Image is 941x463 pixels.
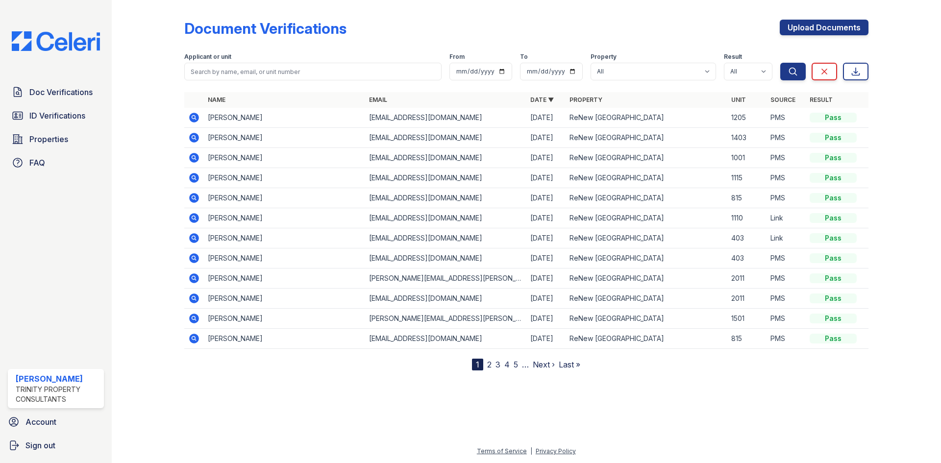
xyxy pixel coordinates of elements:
input: Search by name, email, or unit number [184,63,442,80]
div: Pass [810,233,857,243]
td: PMS [767,329,806,349]
label: Property [591,53,617,61]
div: Trinity Property Consultants [16,385,100,404]
td: 1501 [727,309,767,329]
td: [EMAIL_ADDRESS][DOMAIN_NAME] [365,168,526,188]
a: ID Verifications [8,106,104,125]
td: [DATE] [526,289,566,309]
div: Pass [810,133,857,143]
td: PMS [767,108,806,128]
td: [DATE] [526,208,566,228]
label: To [520,53,528,61]
span: Doc Verifications [29,86,93,98]
td: ReNew [GEOGRAPHIC_DATA] [566,148,727,168]
div: Pass [810,293,857,303]
td: [PERSON_NAME] [204,128,365,148]
td: [PERSON_NAME] [204,148,365,168]
div: Pass [810,193,857,203]
a: Property [570,96,602,103]
img: CE_Logo_Blue-a8612792a0a2168367f1c8372b55b34899dd931a85d93a1a3d3e32e68fde9ad4.png [4,31,108,51]
span: Sign out [25,439,55,451]
td: 1001 [727,148,767,168]
a: 2 [487,360,492,369]
span: Account [25,416,56,428]
td: [EMAIL_ADDRESS][DOMAIN_NAME] [365,128,526,148]
td: [DATE] [526,128,566,148]
td: 2011 [727,268,767,289]
td: [DATE] [526,168,566,188]
span: … [522,359,529,370]
a: Result [810,96,833,103]
td: PMS [767,309,806,329]
div: Pass [810,253,857,263]
div: Pass [810,153,857,163]
a: Sign out [4,436,108,455]
td: 2011 [727,289,767,309]
td: [PERSON_NAME][EMAIL_ADDRESS][PERSON_NAME][DOMAIN_NAME] [365,268,526,289]
td: [EMAIL_ADDRESS][DOMAIN_NAME] [365,228,526,248]
span: ID Verifications [29,110,85,122]
td: [PERSON_NAME][EMAIL_ADDRESS][PERSON_NAME][DOMAIN_NAME] [365,309,526,329]
div: Pass [810,314,857,323]
a: Unit [731,96,746,103]
td: [PERSON_NAME] [204,228,365,248]
td: [EMAIL_ADDRESS][DOMAIN_NAME] [365,108,526,128]
label: Applicant or unit [184,53,231,61]
td: 1403 [727,128,767,148]
td: PMS [767,128,806,148]
td: ReNew [GEOGRAPHIC_DATA] [566,248,727,268]
td: [EMAIL_ADDRESS][DOMAIN_NAME] [365,248,526,268]
a: Account [4,412,108,432]
td: [DATE] [526,309,566,329]
td: PMS [767,168,806,188]
a: Email [369,96,387,103]
td: [EMAIL_ADDRESS][DOMAIN_NAME] [365,329,526,349]
a: Properties [8,129,104,149]
td: [PERSON_NAME] [204,208,365,228]
td: [PERSON_NAME] [204,168,365,188]
td: [PERSON_NAME] [204,329,365,349]
a: 3 [495,360,500,369]
td: 403 [727,248,767,268]
a: Source [770,96,795,103]
td: 403 [727,228,767,248]
td: ReNew [GEOGRAPHIC_DATA] [566,208,727,228]
div: | [530,447,532,455]
a: 4 [504,360,510,369]
td: [PERSON_NAME] [204,188,365,208]
td: [DATE] [526,248,566,268]
a: Next › [533,360,555,369]
td: [DATE] [526,329,566,349]
td: ReNew [GEOGRAPHIC_DATA] [566,268,727,289]
td: [DATE] [526,108,566,128]
span: FAQ [29,157,45,169]
td: ReNew [GEOGRAPHIC_DATA] [566,309,727,329]
div: Pass [810,173,857,183]
td: [EMAIL_ADDRESS][DOMAIN_NAME] [365,148,526,168]
td: [PERSON_NAME] [204,108,365,128]
td: [EMAIL_ADDRESS][DOMAIN_NAME] [365,289,526,309]
td: PMS [767,268,806,289]
div: Pass [810,334,857,343]
td: ReNew [GEOGRAPHIC_DATA] [566,329,727,349]
td: [EMAIL_ADDRESS][DOMAIN_NAME] [365,188,526,208]
a: Date ▼ [530,96,554,103]
a: Doc Verifications [8,82,104,102]
a: Last » [559,360,580,369]
td: 1110 [727,208,767,228]
td: [DATE] [526,148,566,168]
td: ReNew [GEOGRAPHIC_DATA] [566,228,727,248]
td: [EMAIL_ADDRESS][DOMAIN_NAME] [365,208,526,228]
td: PMS [767,188,806,208]
td: [PERSON_NAME] [204,248,365,268]
div: 1 [472,359,483,370]
td: 1205 [727,108,767,128]
td: Link [767,208,806,228]
div: Pass [810,113,857,122]
td: ReNew [GEOGRAPHIC_DATA] [566,289,727,309]
td: [DATE] [526,188,566,208]
a: Terms of Service [477,447,527,455]
td: [PERSON_NAME] [204,289,365,309]
td: ReNew [GEOGRAPHIC_DATA] [566,128,727,148]
a: Privacy Policy [536,447,576,455]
